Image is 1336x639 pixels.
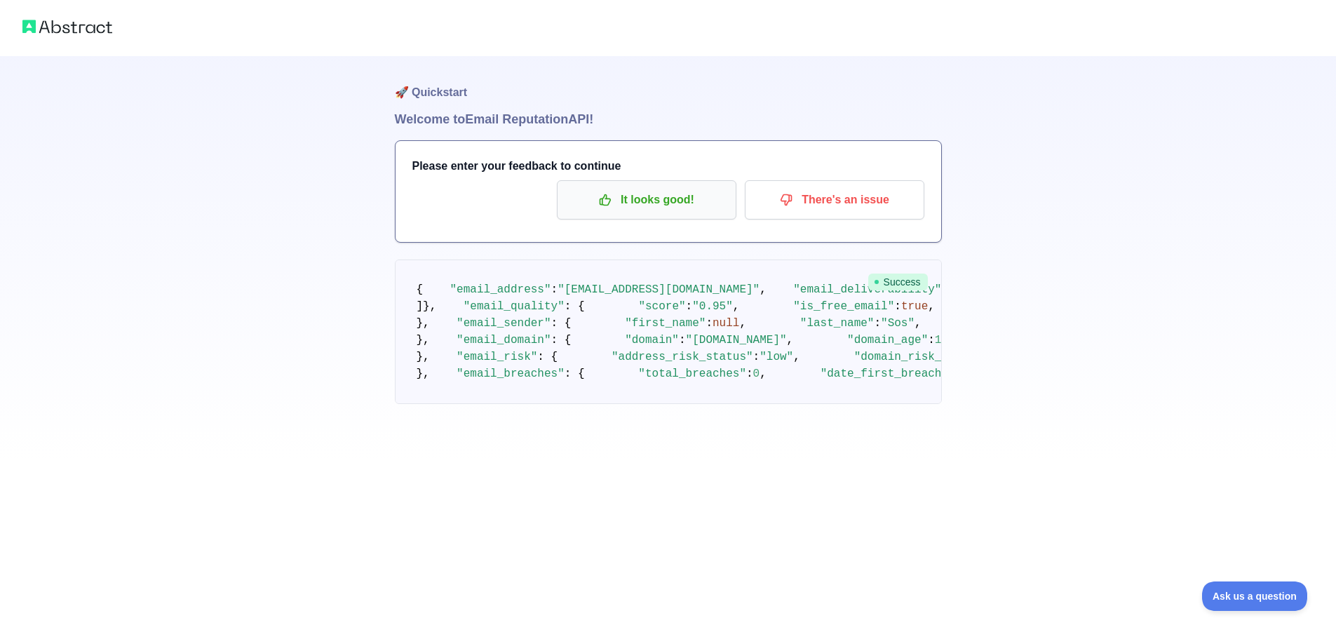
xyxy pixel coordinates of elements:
button: There's an issue [745,180,924,220]
button: It looks good! [557,180,736,220]
span: "email_deliverability" [793,283,941,296]
span: : [753,351,760,363]
span: "[DOMAIN_NAME]" [686,334,787,347]
span: : { [565,368,585,380]
span: : [679,334,686,347]
h1: Welcome to Email Reputation API! [395,109,942,129]
p: There's an issue [755,188,914,212]
span: "email_risk" [457,351,537,363]
span: "email_address" [450,283,551,296]
span: "[EMAIL_ADDRESS][DOMAIN_NAME]" [558,283,760,296]
span: "email_domain" [457,334,551,347]
span: , [928,300,935,313]
iframe: Toggle Customer Support [1202,581,1308,611]
span: null [713,317,739,330]
p: It looks good! [567,188,726,212]
h3: Please enter your feedback to continue [412,158,924,175]
span: "last_name" [800,317,875,330]
span: , [739,317,746,330]
span: : [686,300,693,313]
span: : { [551,317,572,330]
span: "Sos" [881,317,915,330]
span: "domain_risk_status" [854,351,989,363]
span: : [928,334,935,347]
span: : [894,300,901,313]
h1: 🚀 Quickstart [395,56,942,109]
span: , [787,334,794,347]
span: "email_quality" [464,300,565,313]
span: , [915,317,922,330]
span: "first_name" [625,317,706,330]
span: "0.95" [692,300,733,313]
span: "domain" [625,334,679,347]
span: 10987 [935,334,969,347]
span: "date_first_breached" [821,368,962,380]
span: : { [551,334,572,347]
span: , [760,368,767,380]
span: : [706,317,713,330]
span: "email_breaches" [457,368,565,380]
span: true [901,300,928,313]
span: 0 [753,368,760,380]
img: Abstract logo [22,17,112,36]
span: "domain_age" [847,334,928,347]
span: : [874,317,881,330]
span: "email_sender" [457,317,551,330]
span: , [793,351,800,363]
span: : [551,283,558,296]
span: , [760,283,767,296]
span: "is_free_email" [793,300,894,313]
span: "address_risk_status" [612,351,753,363]
span: , [733,300,740,313]
span: { [417,283,424,296]
span: : { [565,300,585,313]
span: : [746,368,753,380]
span: "score" [638,300,685,313]
span: "low" [760,351,793,363]
span: "total_breaches" [638,368,746,380]
span: : { [537,351,558,363]
span: Success [868,274,928,290]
